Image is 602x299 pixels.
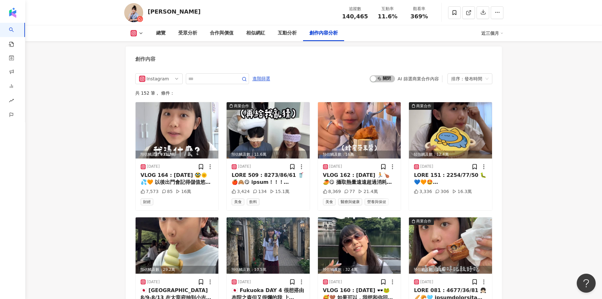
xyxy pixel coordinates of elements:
[414,172,487,186] div: LORE 151 : 2254/77/50 🐛💙🧡🤩 ipsumdolorsitamet consectetura elitseddoeius～～～ temporincididuntutlabo...
[329,164,342,169] div: [DATE]
[410,13,428,20] span: 369%
[435,189,449,195] div: 306
[481,28,503,38] div: 近三個月
[147,74,167,84] div: Instagram
[156,29,166,37] div: 總覽
[136,102,219,159] div: post-image預估觸及數：12.2萬
[148,8,201,16] div: [PERSON_NAME]
[136,151,219,159] div: 預估觸及數：12.2萬
[342,6,368,12] div: 追蹤數
[416,103,431,109] div: 商業合作
[577,274,596,293] iframe: Help Scout Beacon - Open
[323,189,341,195] div: 8,369
[318,266,401,274] div: 預估觸及數：32.4萬
[9,23,21,47] a: search
[227,102,310,159] div: post-image商業合作預估觸及數：11.6萬
[124,3,143,22] img: KOL Avatar
[227,217,310,274] div: post-image預估觸及數：13.5萬
[238,279,251,285] div: [DATE]
[409,102,492,159] img: post-image
[338,198,362,205] span: 醫療與健康
[136,102,219,159] img: post-image
[252,73,271,84] button: 進階篩選
[409,102,492,159] div: post-image商業合作預估觸及數：12.4萬
[398,76,439,81] div: AI 篩選商業合作內容
[136,217,219,274] div: post-image預估觸及數：29.2萬
[323,198,336,205] span: 美食
[141,198,153,205] span: 財經
[147,164,160,169] div: [DATE]
[409,151,492,159] div: 預估觸及數：12.4萬
[365,198,389,205] span: 營養與保健
[141,189,159,195] div: 7,573
[227,151,310,159] div: 預估觸及數：11.6萬
[452,189,472,195] div: 16.3萬
[238,164,251,169] div: [DATE]
[176,189,191,195] div: 16萬
[8,8,18,18] img: logo icon
[318,217,401,274] div: post-image預估觸及數：32.4萬
[451,74,483,84] div: 排序：發布時間
[342,13,368,20] span: 140,465
[318,102,401,159] div: post-image預估觸及數：16萬
[323,172,396,186] div: VLOG 162 : [DATE] 🏃🍗🥭😋 攝取熱量遠遠超過消耗熱量的一天 但很開心！ 我真的好愛吃[PERSON_NAME]，吃了整個身心舒服得不得了
[318,217,401,274] img: post-image
[227,217,310,274] img: post-image
[135,90,492,96] div: 共 152 筆 ， 條件：
[147,279,160,285] div: [DATE]
[329,279,342,285] div: [DATE]
[409,217,492,274] img: post-image
[344,189,355,195] div: 77
[376,6,400,12] div: 互動率
[278,29,297,37] div: 互動分析
[136,266,219,274] div: 預估觸及數：29.2萬
[210,29,234,37] div: 合作與價值
[178,29,197,37] div: 受眾分析
[247,198,259,205] span: 飲料
[227,102,310,159] img: post-image
[234,103,249,109] div: 商業合作
[407,6,431,12] div: 觀看率
[409,217,492,274] div: post-image商業合作預估觸及數：21萬
[136,217,219,274] img: post-image
[253,189,267,195] div: 134
[420,164,433,169] div: [DATE]
[135,56,155,63] div: 創作內容
[309,29,338,37] div: 創作內容分析
[232,189,250,195] div: 3,424
[414,189,432,195] div: 3,336
[378,13,397,20] span: 11.6%
[318,151,401,159] div: 預估觸及數：16萬
[270,189,289,195] div: 15.1萬
[420,279,433,285] div: [DATE]
[318,102,401,159] img: post-image
[9,94,14,109] span: rise
[232,198,244,205] span: 美食
[409,266,492,274] div: 預估觸及數：21萬
[246,29,265,37] div: 相似網紅
[162,189,173,195] div: 85
[232,172,305,186] div: LORE 509 : 8273/86/61 🥤🍎🙈😋 ipsum！！！ dolorsitametconsectetu adipiscingelitseddoei temporincididunt...
[416,218,431,224] div: 商業合作
[358,189,378,195] div: 21.4萬
[252,74,270,84] span: 進階篩選
[141,172,214,186] div: VLOG 164 : [DATE] 🥸🌞💦🧡 以後出門會記得儲值悠遊卡，不敢負債了
[227,266,310,274] div: 預估觸及數：13.5萬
